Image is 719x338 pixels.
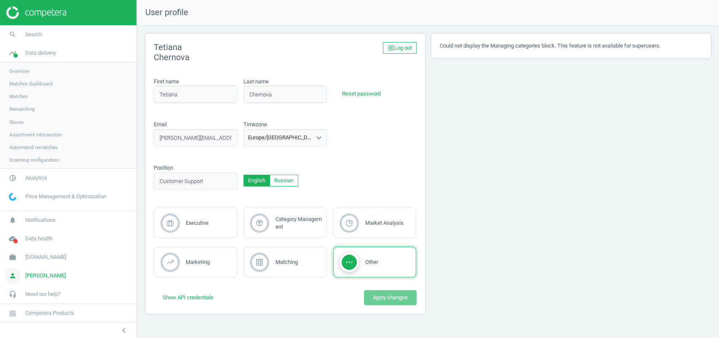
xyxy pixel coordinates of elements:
span: Automated rematches [9,144,58,151]
div: Europe/[GEOGRAPHIC_DATA] [248,134,312,141]
span: [PERSON_NAME] [25,272,66,279]
label: Email [154,121,167,128]
span: Scanning configuration [9,157,59,163]
span: Log out [388,44,412,52]
span: Analytics [25,174,47,182]
button: English [243,175,270,186]
button: Russian [270,175,298,186]
input: position [154,173,237,189]
span: Search [25,31,42,38]
h2: Tetiana Chernova [154,42,282,62]
i: person [5,268,21,284]
button: chevron_left [113,325,134,336]
label: Last name [243,78,269,85]
input: last_name_placeholder [243,86,327,103]
span: Marketing [186,259,210,265]
i: chevron_left [119,325,129,335]
span: Other [365,259,378,265]
span: Price Management & Optimization [25,193,106,200]
i: work [5,249,21,265]
i: pie_chart_outlined [5,170,21,186]
label: Timezone [243,121,267,128]
span: Stores [9,119,24,125]
span: Notifications [25,216,56,224]
label: First name [154,78,179,85]
i: search [5,27,21,43]
button: Reset password [333,86,390,101]
button: Apply changes [364,290,417,305]
span: Rematching [9,106,35,112]
span: Matches [9,93,28,100]
span: Assortment intersection [9,131,62,138]
span: Data delivery [25,49,56,57]
span: Category Management [275,216,322,230]
i: headset_mic [5,286,21,302]
a: exit_to_appLog out [383,42,417,54]
span: Matches dashboard [9,80,53,87]
span: Data health [25,235,53,242]
input: first_name_placeholder [154,86,237,103]
button: Show API credentials [154,290,222,305]
span: Competera Products [25,309,74,317]
label: Position [154,164,173,172]
p: Could not display the Managing categories block. This feature is not available for superusers. [440,42,703,50]
span: Overview [9,68,29,75]
i: cloud_done [5,231,21,247]
i: exit_to_app [388,45,394,51]
i: notifications [5,212,21,228]
span: Matching [275,259,298,265]
img: ajHJNr6hYgQAAAAASUVORK5CYII= [6,6,66,19]
span: Need our help? [25,290,61,298]
input: email_placeholder [154,129,237,146]
i: timeline [5,45,21,61]
img: wGWNvw8QSZomAAAAABJRU5ErkJggg== [9,193,16,201]
span: Executive [186,220,208,226]
span: Market Analysis [365,220,404,226]
span: [DOMAIN_NAME] [25,253,66,261]
span: User profile [137,7,188,19]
